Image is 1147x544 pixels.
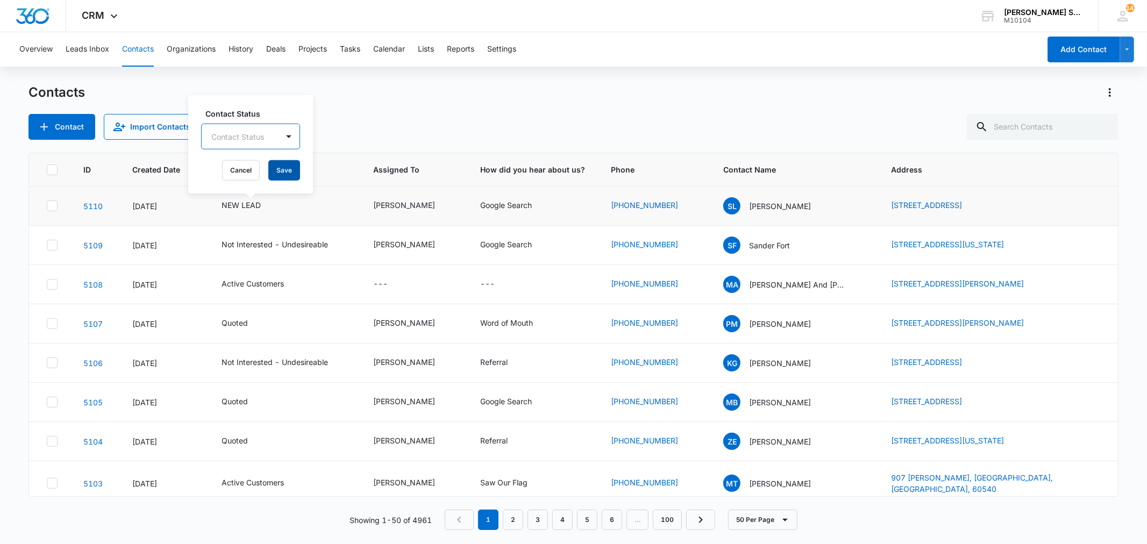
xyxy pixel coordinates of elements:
[611,396,678,407] a: [PHONE_NUMBER]
[222,356,328,368] div: Not Interested - Undesireable
[205,108,304,119] label: Contact Status
[577,510,597,530] a: Page 5
[480,278,514,291] div: How did you hear about us? - - Select to Edit Field
[891,357,962,367] a: [STREET_ADDRESS]
[373,32,405,67] button: Calendar
[891,317,1043,330] div: Address - 919 santa rosa ave, Wheaton, IL, 60187 - Select to Edit Field
[480,317,552,330] div: How did you hear about us? - Word of Mouth - Select to Edit Field
[749,201,811,212] p: [PERSON_NAME]
[222,477,303,490] div: Contact Status - Active Customers - Select to Edit Field
[723,475,740,492] span: MT
[222,199,280,212] div: Contact Status - NEW LEAD - Select to Edit Field
[602,510,622,530] a: Page 6
[723,354,830,371] div: Contact Name - Kathleen Gillish - Select to Edit Field
[480,396,551,409] div: How did you hear about us? - Google Search - Select to Edit Field
[891,201,962,210] a: [STREET_ADDRESS]
[480,199,532,211] div: Google Search
[66,32,109,67] button: Leads Inbox
[132,318,196,330] div: [DATE]
[83,437,103,446] a: Navigate to contact details page for Zach Eilers
[83,359,103,368] a: Navigate to contact details page for Kathleen Gillish
[611,278,678,289] a: [PHONE_NUMBER]
[373,317,454,330] div: Assigned To - Ted DiMayo - Select to Edit Field
[373,278,407,291] div: Assigned To - - Select to Edit Field
[891,164,1085,175] span: Address
[891,278,1043,291] div: Address - 2323 Joyce, Naperville, IL, 60564 - Select to Edit Field
[298,32,327,67] button: Projects
[1126,4,1135,12] span: 141
[891,199,981,212] div: Address - 709 Tanager Ln, New Lenox, IL, 60451 - Select to Edit Field
[723,237,740,254] span: SF
[891,279,1024,288] a: [STREET_ADDRESS][PERSON_NAME]
[222,199,261,211] div: NEW LEAD
[132,164,180,175] span: Created Date
[222,317,267,330] div: Contact Status - Quoted - Select to Edit Field
[891,472,1100,495] div: Address - 907 Lowell, Naperville, IL, 60540 - Select to Edit Field
[891,435,1023,448] div: Address - 1916 E Illinois St, Wheaton, IL, 60187 - Select to Edit Field
[611,435,678,446] a: [PHONE_NUMBER]
[480,317,533,328] div: Word of Mouth
[122,32,154,67] button: Contacts
[611,199,697,212] div: Phone - (708) 421-7326 - Select to Edit Field
[891,436,1004,445] a: [STREET_ADDRESS][US_STATE]
[222,396,248,407] div: Quoted
[132,201,196,212] div: [DATE]
[373,396,454,409] div: Assigned To - Brian Johnston - Select to Edit Field
[611,239,697,252] div: Phone - (217) 293-5505 - Select to Edit Field
[611,317,697,330] div: Phone - (630) 476-1092 - Select to Edit Field
[723,475,830,492] div: Contact Name - Mark Torma - Select to Edit Field
[222,356,347,369] div: Contact Status - Not Interested - Undesireable - Select to Edit Field
[373,356,454,369] div: Assigned To - Kenneth Florman - Select to Edit Field
[611,356,678,368] a: [PHONE_NUMBER]
[83,202,103,211] a: Navigate to contact details page for Sean Lucas
[723,393,830,411] div: Contact Name - Mark Balsano - Select to Edit Field
[891,473,1053,493] a: 907 [PERSON_NAME], [GEOGRAPHIC_DATA], [GEOGRAPHIC_DATA], 60540
[83,398,103,407] a: Navigate to contact details page for Mark Balsano
[373,199,435,211] div: [PERSON_NAME]
[480,356,527,369] div: How did you hear about us? - Referral - Select to Edit Field
[723,276,865,293] div: Contact Name - Melissa And Jeff Deyro - Select to Edit Field
[373,317,435,328] div: [PERSON_NAME]
[1004,8,1082,17] div: account name
[373,199,454,212] div: Assigned To - Kenneth Florman - Select to Edit Field
[83,241,103,250] a: Navigate to contact details page for Sander Fort
[480,396,532,407] div: Google Search
[723,197,830,214] div: Contact Name - Sean Lucas - Select to Edit Field
[480,278,495,291] div: ---
[83,479,103,488] a: Navigate to contact details page for Mark Torma
[723,393,740,411] span: MB
[723,354,740,371] span: KG
[29,84,85,101] h1: Contacts
[132,397,196,408] div: [DATE]
[528,510,548,530] a: Page 3
[891,318,1024,327] a: [STREET_ADDRESS][PERSON_NAME]
[611,239,678,250] a: [PHONE_NUMBER]
[445,510,715,530] nav: Pagination
[222,278,284,289] div: Active Customers
[723,315,830,332] div: Contact Name - Patty Mann - Select to Edit Field
[480,435,508,446] div: Referral
[222,278,303,291] div: Contact Status - Active Customers - Select to Edit Field
[266,32,286,67] button: Deals
[723,276,740,293] span: MA
[480,477,528,488] div: Saw Our Flag
[373,164,439,175] span: Assigned To
[611,435,697,448] div: Phone - (630) 303-0616 - Select to Edit Field
[229,32,253,67] button: History
[222,435,248,446] div: Quoted
[749,357,811,369] p: [PERSON_NAME]
[29,114,95,140] button: Add Contact
[373,239,435,250] div: [PERSON_NAME]
[611,396,697,409] div: Phone - (817) 899-5100 - Select to Edit Field
[373,356,435,368] div: [PERSON_NAME]
[373,396,435,407] div: [PERSON_NAME]
[1101,84,1118,101] button: Actions
[373,477,435,488] div: [PERSON_NAME]
[611,477,678,488] a: [PHONE_NUMBER]
[222,477,284,488] div: Active Customers
[480,199,551,212] div: How did you hear about us? - Google Search - Select to Edit Field
[723,164,850,175] span: Contact Name
[487,32,516,67] button: Settings
[82,10,105,21] span: CRM
[480,164,585,175] span: How did you hear about us?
